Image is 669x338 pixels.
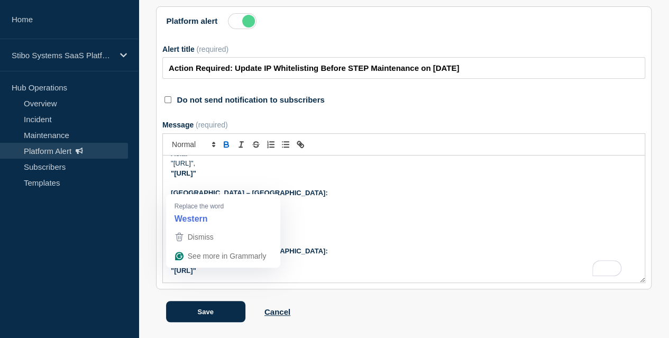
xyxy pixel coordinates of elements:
[166,301,245,322] button: Save
[177,95,325,104] label: Do not send notification to subscribers
[196,45,228,53] span: (required)
[171,207,637,217] p: "[URL]",
[196,121,228,129] span: (required)
[163,156,645,282] div: To enrich screen reader interactions, please activate Accessibility in Grammarly extension settings
[167,138,219,151] span: Font size
[219,138,234,151] button: Toggle bold text
[293,138,308,151] button: Toggle link
[171,257,637,266] p: "[URL]",
[171,159,637,168] p: "[URL]",
[264,307,290,316] a: Cancel
[162,57,645,79] input: Alert title
[278,138,293,151] button: Toggle bulleted list
[12,51,113,60] p: Stibo Systems SaaS Platform Status
[162,45,645,53] div: Alert title
[171,217,637,227] p: "[URL]",
[167,16,218,25] label: Platform alert
[171,150,188,158] strong: Asia:
[234,138,249,151] button: Toggle italic text
[162,121,645,129] div: Message
[171,189,328,197] strong: [GEOGRAPHIC_DATA] – [GEOGRAPHIC_DATA]:
[171,169,196,177] strong: "[URL]"
[171,198,637,207] p: "[URL]",
[249,138,263,151] button: Toggle strikethrough text
[171,267,196,275] strong: "[URL]"
[164,96,171,103] input: Do not send notification to subscribers
[263,138,278,151] button: Toggle ordered list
